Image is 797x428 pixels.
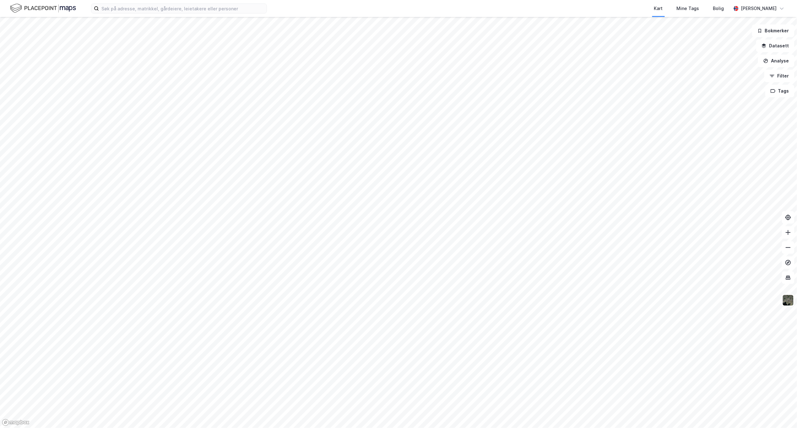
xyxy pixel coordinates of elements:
iframe: Chat Widget [766,398,797,428]
div: Bolig [713,5,724,12]
div: Kart [654,5,663,12]
div: [PERSON_NAME] [741,5,777,12]
div: Chatt-widget [766,398,797,428]
input: Søk på adresse, matrikkel, gårdeiere, leietakere eller personer [99,4,267,13]
img: logo.f888ab2527a4732fd821a326f86c7f29.svg [10,3,76,14]
div: Mine Tags [677,5,699,12]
